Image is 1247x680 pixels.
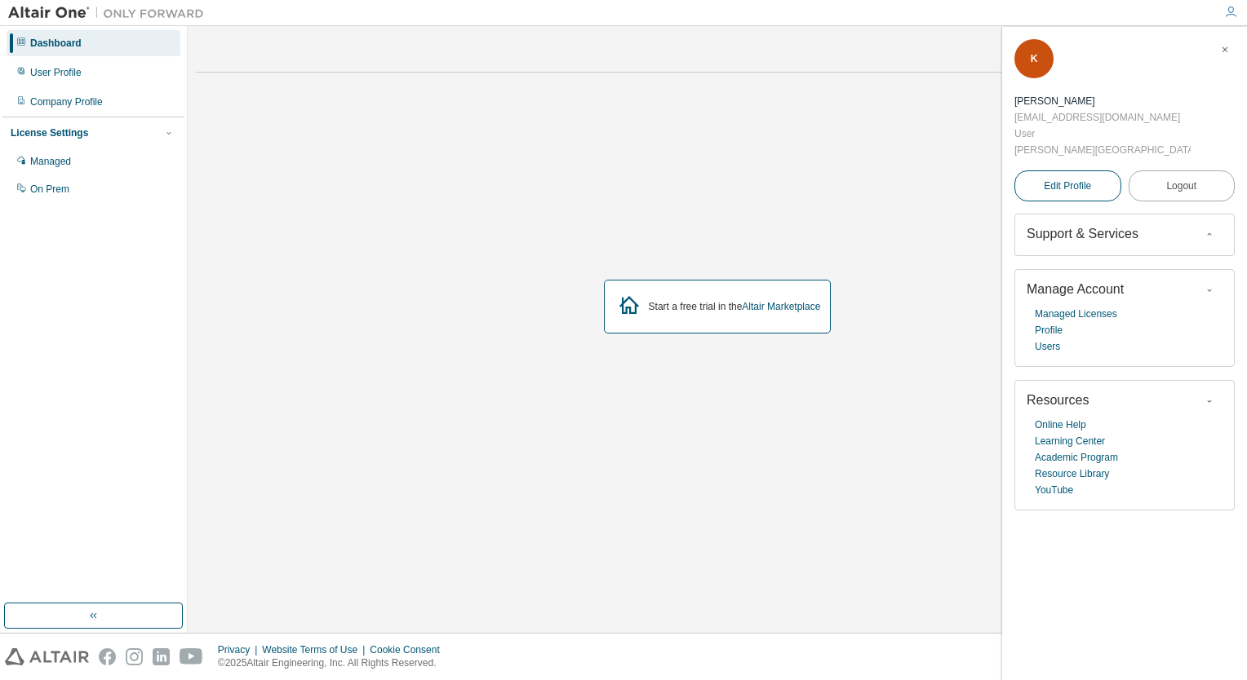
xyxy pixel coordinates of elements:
a: Altair Marketplace [742,301,820,312]
span: Logout [1166,178,1196,194]
div: User [1014,126,1191,142]
div: On Prem [30,183,69,196]
img: Altair One [8,5,212,21]
a: Academic Program [1035,449,1118,466]
span: K [1031,53,1038,64]
a: Users [1035,338,1060,355]
img: youtube.svg [180,648,203,665]
p: © 2025 Altair Engineering, Inc. All Rights Reserved. [218,656,450,670]
div: Privacy [218,643,262,656]
button: Logout [1129,170,1236,201]
a: Profile [1035,322,1063,338]
img: instagram.svg [126,648,143,665]
div: [PERSON_NAME][GEOGRAPHIC_DATA] [1014,142,1191,158]
div: License Settings [11,126,88,139]
span: Manage Account [1027,282,1124,296]
span: Edit Profile [1044,179,1091,192]
div: Company Profile [30,95,103,108]
div: Dashboard [30,37,82,50]
div: Cookie Consent [370,643,449,656]
img: linkedin.svg [153,648,170,665]
div: KURAKULA HARSHITHA [1014,93,1191,109]
div: Start a free trial in the [649,300,821,313]
a: Resource Library [1035,466,1109,482]
a: YouTube [1035,482,1073,498]
img: facebook.svg [99,648,116,665]
div: [EMAIL_ADDRESS][DOMAIN_NAME] [1014,109,1191,126]
div: Managed [30,155,71,168]
div: User Profile [30,66,82,79]
span: Resources [1027,393,1089,407]
a: Edit Profile [1014,170,1121,201]
a: Managed Licenses [1035,306,1117,322]
a: Learning Center [1035,433,1105,449]
img: altair_logo.svg [5,648,89,665]
div: Website Terms of Use [262,643,370,656]
span: Support & Services [1027,227,1138,241]
a: Online Help [1035,417,1086,433]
